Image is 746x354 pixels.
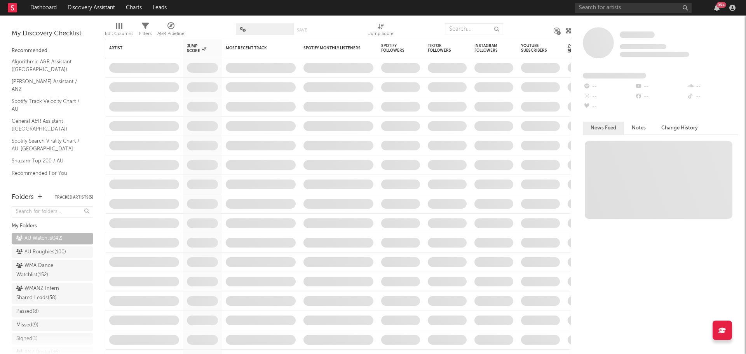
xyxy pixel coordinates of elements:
[12,233,93,244] a: AU Watchlist(42)
[583,82,634,92] div: --
[12,246,93,258] a: AU Roughies(100)
[583,102,634,112] div: --
[105,29,133,38] div: Edit Columns
[12,306,93,317] a: Passed(8)
[620,31,655,38] span: Some Artist
[12,97,85,113] a: Spotify Track Velocity Chart / AU
[620,31,655,39] a: Some Artist
[624,122,654,134] button: Notes
[381,44,408,53] div: Spotify Followers
[16,334,38,344] div: Signed ( 1 )
[297,28,307,32] button: Save
[12,117,85,133] a: General A&R Assistant ([GEOGRAPHIC_DATA])
[139,19,152,42] div: Filters
[157,29,185,38] div: A&R Pipeline
[105,19,133,42] div: Edit Columns
[714,5,720,11] button: 99+
[16,307,39,316] div: Passed ( 8 )
[12,46,93,56] div: Recommended
[575,3,692,13] input: Search for artists
[583,122,624,134] button: News Feed
[139,29,152,38] div: Filters
[445,23,503,35] input: Search...
[187,44,206,53] div: Jump Score
[568,44,599,53] span: 7-Day Fans Added
[12,319,93,331] a: Missed(9)
[12,169,85,178] a: Recommended For You
[474,44,502,53] div: Instagram Followers
[12,77,85,93] a: [PERSON_NAME] Assistant / ANZ
[716,2,726,8] div: 99 +
[12,283,93,304] a: WMANZ Intern Shared Leads(38)
[303,46,362,51] div: Spotify Monthly Listeners
[634,82,686,92] div: --
[226,46,284,51] div: Most Recent Track
[368,29,394,38] div: Jump Score
[16,261,71,280] div: WMA Dance Watchlist ( 152 )
[16,284,71,303] div: WMANZ Intern Shared Leads ( 38 )
[12,157,85,165] a: Shazam Top 200 / AU
[12,206,93,218] input: Search for folders...
[368,19,394,42] div: Jump Score
[12,260,93,281] a: WMA Dance Watchlist(152)
[16,321,38,330] div: Missed ( 9 )
[12,29,93,38] div: My Discovery Checklist
[687,92,738,102] div: --
[12,137,85,153] a: Spotify Search Virality Chart / AU-[GEOGRAPHIC_DATA]
[109,46,167,51] div: Artist
[620,44,666,49] span: Tracking Since: [DATE]
[16,234,63,243] div: AU Watchlist ( 42 )
[12,221,93,231] div: My Folders
[12,58,85,73] a: Algorithmic A&R Assistant ([GEOGRAPHIC_DATA])
[634,92,686,102] div: --
[157,19,185,42] div: A&R Pipeline
[521,44,548,53] div: YouTube Subscribers
[620,52,689,57] span: 0 fans last week
[428,44,455,53] div: TikTok Followers
[16,248,66,257] div: AU Roughies ( 100 )
[583,73,646,78] span: Fans Added by Platform
[654,122,706,134] button: Change History
[12,193,34,202] div: Folders
[12,333,93,345] a: Signed(1)
[687,82,738,92] div: --
[583,92,634,102] div: --
[55,195,93,199] button: Tracked Artists(5)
